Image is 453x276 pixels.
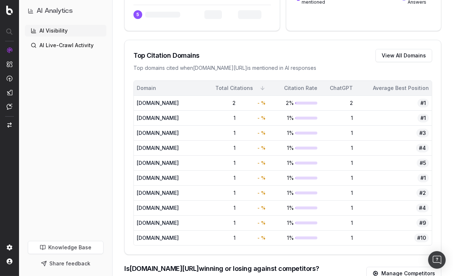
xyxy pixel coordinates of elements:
[137,129,190,137] div: [DOMAIN_NAME]
[252,144,269,152] div: -
[25,39,106,51] a: AI Live-Crawl Activity
[7,103,12,110] img: Assist
[417,159,429,167] span: #5
[124,264,319,274] div: Is [DOMAIN_NAME][URL] winning or losing against competitors?
[252,189,269,197] div: -
[211,144,235,152] div: 1
[323,234,353,242] div: 1
[137,219,190,227] div: [DOMAIN_NAME]
[211,99,235,107] div: 2
[275,114,317,122] div: 1%
[323,219,353,227] div: 1
[7,245,12,250] img: Setting
[261,190,265,196] span: %
[275,129,317,137] div: 1%
[416,144,429,152] span: #4
[323,129,353,137] div: 1
[323,144,353,152] div: 1
[7,75,12,82] img: Activation
[252,99,269,107] div: -
[7,61,12,67] img: Intelligence
[261,160,265,166] span: %
[28,6,103,16] button: AI Analytics
[275,174,317,182] div: 1%
[375,49,432,62] button: View All Domains
[323,84,353,92] div: ChatGPT
[137,114,190,122] div: [DOMAIN_NAME]
[137,99,190,107] div: [DOMAIN_NAME]
[137,189,190,197] div: [DOMAIN_NAME]
[137,159,190,167] div: [DOMAIN_NAME]
[261,100,265,106] span: %
[7,90,12,95] img: Studio
[211,129,235,137] div: 1
[428,251,446,269] div: Open Intercom Messenger
[252,159,269,167] div: -
[416,219,429,227] span: #9
[252,204,269,212] div: -
[211,219,235,227] div: 1
[275,219,317,227] div: 1%
[37,6,73,16] h1: AI Analytics
[414,234,429,242] span: #10
[323,189,353,197] div: 1
[137,204,190,212] div: [DOMAIN_NAME]
[211,159,235,167] div: 1
[7,122,12,128] img: Switch project
[133,10,142,19] span: 5
[275,189,317,197] div: 1%
[7,258,12,264] img: My account
[275,204,317,212] div: 1%
[137,144,190,152] div: [DOMAIN_NAME]
[416,204,429,212] span: #4
[137,174,190,182] div: [DOMAIN_NAME]
[196,84,253,92] div: Total Citations
[261,205,265,211] span: %
[211,204,235,212] div: 1
[275,234,317,242] div: 1%
[137,234,190,242] div: [DOMAIN_NAME]
[133,50,200,61] div: Top Citation Domains
[323,174,353,182] div: 1
[275,144,317,152] div: 1%
[137,84,190,92] div: Domain
[211,174,235,182] div: 1
[323,159,353,167] div: 1
[252,114,269,122] div: -
[323,99,353,107] div: 2
[418,174,429,182] span: #1
[6,5,13,15] img: Botify logo
[416,129,429,137] span: #3
[28,241,103,254] a: Knowledge Base
[211,114,235,122] div: 1
[275,84,317,92] div: Citation Rate
[323,204,353,212] div: 1
[7,47,12,53] img: Analytics
[252,234,269,242] div: -
[359,84,429,92] div: Average Best Position
[261,115,265,121] span: %
[28,257,103,270] button: Share feedback
[252,219,269,227] div: -
[133,64,432,72] div: Top domains cited when [DOMAIN_NAME][URL] is mentioned in AI responses
[252,129,269,137] div: -
[418,99,429,107] span: #1
[261,235,265,241] span: %
[261,220,265,226] span: %
[416,189,429,197] span: #2
[25,25,106,37] a: AI Visibility
[275,159,317,167] div: 1%
[211,234,235,242] div: 1
[252,174,269,182] div: -
[418,114,429,122] span: #1
[211,189,235,197] div: 1
[275,99,317,107] div: 2%
[323,114,353,122] div: 1
[261,145,265,151] span: %
[261,130,265,136] span: %
[261,175,265,181] span: %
